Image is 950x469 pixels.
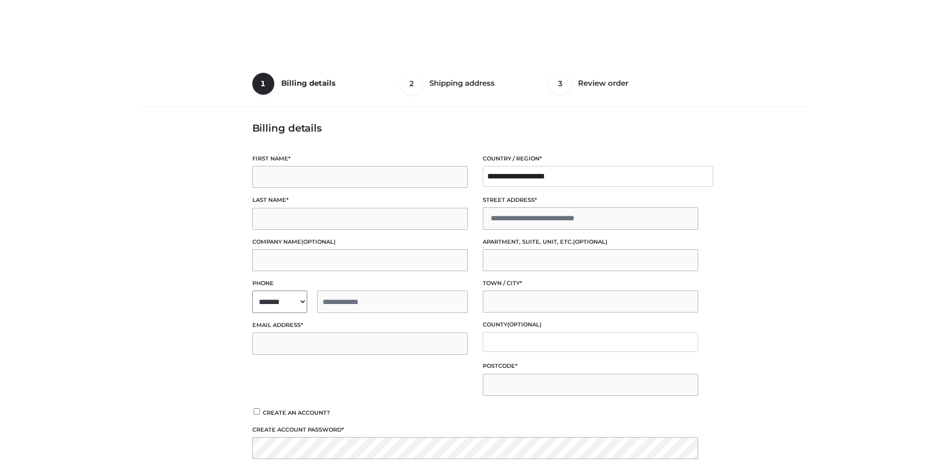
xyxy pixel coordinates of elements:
label: Street address [483,195,698,205]
label: Create account password [252,425,698,435]
span: Billing details [281,78,336,88]
label: County [483,320,698,329]
label: Company name [252,237,468,247]
span: Review order [578,78,628,88]
input: Create an account? [252,408,261,415]
span: 1 [252,73,274,95]
label: First name [252,154,468,163]
span: (optional) [301,238,336,245]
span: Shipping address [429,78,495,88]
span: Create an account? [263,409,330,416]
h3: Billing details [252,122,698,134]
label: Last name [252,195,468,205]
span: (optional) [507,321,542,328]
label: Email address [252,320,468,330]
label: Country / Region [483,154,698,163]
label: Apartment, suite, unit, etc. [483,237,698,247]
span: 3 [549,73,571,95]
label: Town / City [483,279,698,288]
label: Postcode [483,361,698,371]
label: Phone [252,279,468,288]
span: 2 [400,73,422,95]
span: (optional) [573,238,607,245]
